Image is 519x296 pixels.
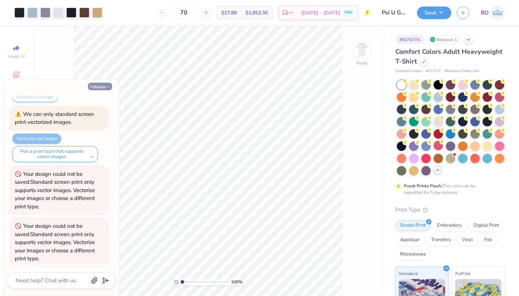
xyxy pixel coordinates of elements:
[12,92,58,102] button: Request a change
[15,110,94,126] div: We can only standard screen print vectorized images.
[170,6,198,19] input: – –
[357,60,367,66] div: Front
[395,220,430,231] div: Screen Print
[395,235,424,245] div: Applique
[481,6,505,20] a: BO
[432,220,467,231] div: Embroidery
[395,249,430,260] div: Rhinestones
[231,279,243,285] span: 100 %
[88,83,112,90] button: Collapse
[12,146,98,162] button: Pick a print type that supports raster images
[245,9,268,17] span: $1,952.30
[8,53,25,59] span: Image AI
[469,220,504,231] div: Digital Print
[481,9,489,17] span: BO
[404,183,442,189] strong: Fresh Prints Flash:
[395,206,505,214] div: Print Type
[426,235,455,245] div: Transfers
[444,68,480,74] span: Minimum Order: 24 +
[480,235,497,245] div: Foil
[428,35,461,44] div: Revision 1
[395,68,422,74] span: Comfort Colors
[395,47,502,66] span: Comfort Colors Adult Heavyweight T-Shirt
[399,270,418,277] span: Standard
[15,222,103,263] div: Your design could not be saved: Standard screen print only supports vector images. Vectorize your...
[15,170,103,211] div: Your design could not be saved: Standard screen print only supports vector images. Vectorize your...
[301,9,340,17] span: [DATE] - [DATE]
[355,42,369,56] img: Front
[395,35,424,44] div: # 507477A
[345,10,352,15] span: FREE
[426,68,441,74] span: # C1717
[376,5,412,20] input: Untitled Design
[491,6,505,20] img: Brady Odell
[457,235,478,245] div: Vinyl
[455,270,470,277] span: Puff Ink
[221,9,237,17] span: $27.89
[417,6,451,19] button: Save
[404,183,493,196] div: This color can be expedited for 5 day delivery.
